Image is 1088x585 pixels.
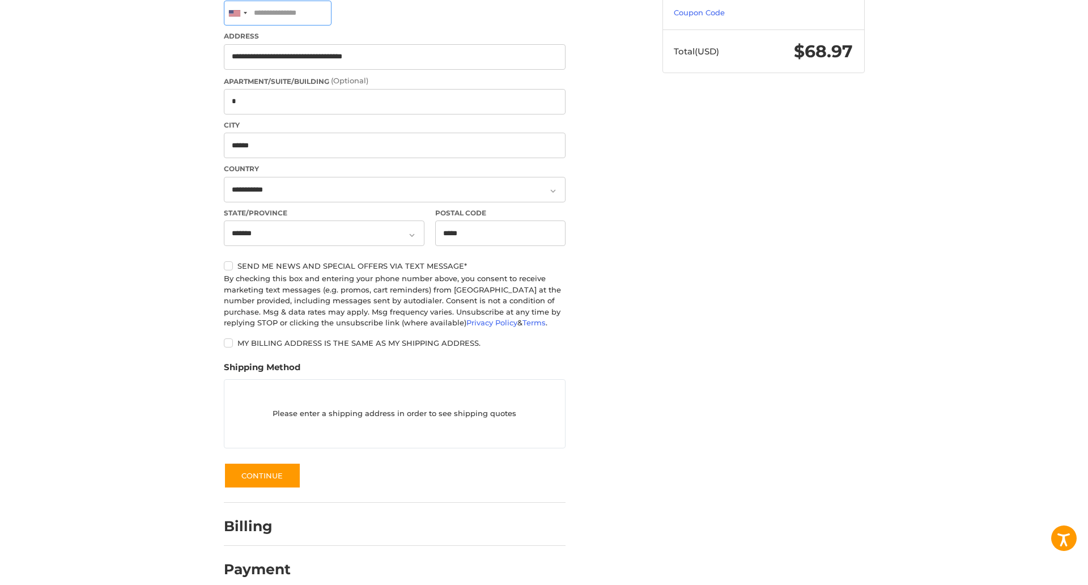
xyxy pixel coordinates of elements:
[794,41,853,62] span: $68.97
[522,318,546,327] a: Terms
[224,361,300,379] legend: Shipping Method
[224,164,566,174] label: Country
[674,46,719,57] span: Total (USD)
[224,31,566,41] label: Address
[224,208,424,218] label: State/Province
[331,76,368,85] small: (Optional)
[224,261,566,270] label: Send me news and special offers via text message*
[224,75,566,87] label: Apartment/Suite/Building
[224,403,565,425] p: Please enter a shipping address in order to see shipping quotes
[224,273,566,329] div: By checking this box and entering your phone number above, you consent to receive marketing text ...
[466,318,517,327] a: Privacy Policy
[435,208,566,218] label: Postal Code
[224,120,566,130] label: City
[224,518,290,535] h2: Billing
[224,1,250,26] div: United States: +1
[224,338,566,347] label: My billing address is the same as my shipping address.
[224,561,291,578] h2: Payment
[674,8,725,17] a: Coupon Code
[224,463,301,489] button: Continue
